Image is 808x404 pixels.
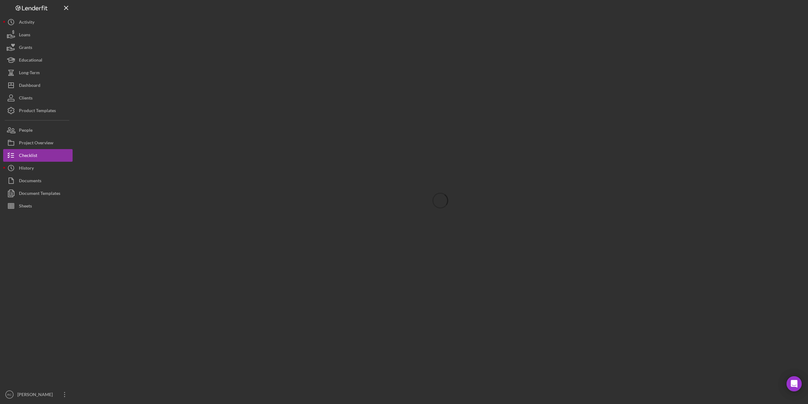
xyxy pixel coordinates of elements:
div: Sheets [19,200,32,214]
button: Product Templates [3,104,73,117]
button: Sheets [3,200,73,212]
div: People [19,124,33,138]
div: Loans [19,28,30,43]
div: Activity [19,16,34,30]
button: Activity [3,16,73,28]
div: Project Overview [19,136,53,151]
div: Documents [19,174,41,189]
button: Document Templates [3,187,73,200]
button: Clients [3,92,73,104]
div: Clients [19,92,33,106]
div: Checklist [19,149,37,163]
div: Grants [19,41,32,55]
div: Long-Term [19,66,40,81]
div: History [19,162,34,176]
button: Project Overview [3,136,73,149]
button: Educational [3,54,73,66]
div: Document Templates [19,187,60,201]
button: Dashboard [3,79,73,92]
div: Product Templates [19,104,56,118]
button: Grants [3,41,73,54]
div: [PERSON_NAME] [16,388,57,402]
div: Educational [19,54,42,68]
button: RC[PERSON_NAME] [3,388,73,401]
button: People [3,124,73,136]
text: RC [7,393,12,396]
div: Open Intercom Messenger [787,376,802,391]
button: Long-Term [3,66,73,79]
div: Dashboard [19,79,40,93]
button: History [3,162,73,174]
button: Documents [3,174,73,187]
button: Checklist [3,149,73,162]
button: Loans [3,28,73,41]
